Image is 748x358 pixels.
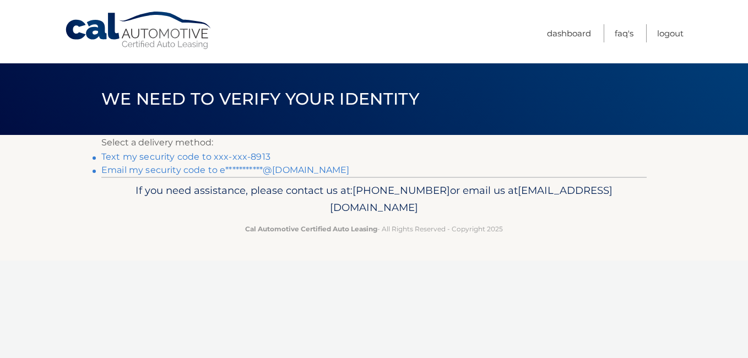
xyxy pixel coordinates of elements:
a: Cal Automotive [64,11,213,50]
a: FAQ's [615,24,633,42]
span: We need to verify your identity [101,89,419,109]
p: Select a delivery method: [101,135,647,150]
p: If you need assistance, please contact us at: or email us at [109,182,639,217]
a: Text my security code to xxx-xxx-8913 [101,151,270,162]
strong: Cal Automotive Certified Auto Leasing [245,225,377,233]
p: - All Rights Reserved - Copyright 2025 [109,223,639,235]
span: [PHONE_NUMBER] [353,184,450,197]
a: Dashboard [547,24,591,42]
a: Logout [657,24,684,42]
